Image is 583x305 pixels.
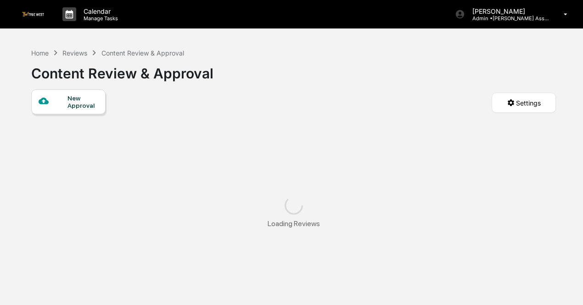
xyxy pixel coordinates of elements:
img: logo [22,12,44,16]
div: Reviews [62,49,87,57]
div: Home [31,49,49,57]
p: Admin • [PERSON_NAME] Asset Management [465,15,550,22]
button: Settings [492,93,556,113]
div: New Approval [67,94,98,109]
p: Calendar [76,7,123,15]
div: Content Review & Approval [101,49,184,57]
p: Manage Tasks [76,15,123,22]
p: [PERSON_NAME] [465,7,550,15]
div: Loading Reviews [268,219,320,228]
div: Content Review & Approval [31,58,213,82]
